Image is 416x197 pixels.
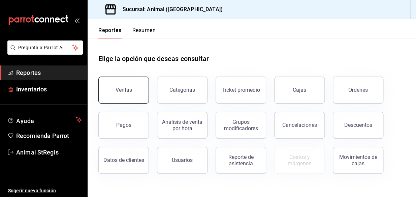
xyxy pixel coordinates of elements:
[220,154,262,167] div: Reporte de asistencia
[157,77,207,104] button: Categorías
[117,5,223,13] h3: Sucursal: Animal ([GEOGRAPHIC_DATA])
[16,69,41,76] font: Reportes
[293,87,306,93] div: Cajas
[16,149,59,156] font: Animal StRegis
[157,112,207,139] button: Análisis de venta por hora
[333,77,383,104] button: Órdenes
[16,116,73,124] span: Ayuda
[216,147,266,174] button: Reporte de asistencia
[8,188,56,193] font: Sugerir nueva función
[98,54,209,64] h1: Elige la opción que deseas consultar
[132,27,156,38] button: Resumen
[16,86,47,93] font: Inventarios
[7,40,83,55] button: Pregunta a Parrot AI
[344,122,372,128] div: Descuentos
[274,147,325,174] button: Contrata inventarios para ver este reporte
[116,122,131,128] div: Pagos
[18,44,72,51] span: Pregunta a Parrot AI
[337,154,379,167] div: Movimientos de cajas
[172,157,193,163] div: Usuarios
[98,27,156,38] div: Pestañas de navegación
[274,112,325,139] button: Cancelaciones
[169,87,195,93] div: Categorías
[222,87,260,93] div: Ticket promedio
[274,77,325,104] button: Cajas
[157,147,207,174] button: Usuarios
[5,49,83,56] a: Pregunta a Parrot AI
[98,77,149,104] button: Ventas
[216,112,266,139] button: Grupos modificadores
[161,119,203,132] div: Análisis de venta por hora
[98,147,149,174] button: Datos de clientes
[74,18,79,23] button: open_drawer_menu
[103,157,144,163] div: Datos de clientes
[16,132,69,139] font: Recomienda Parrot
[348,87,368,93] div: Órdenes
[333,112,383,139] button: Descuentos
[282,122,317,128] div: Cancelaciones
[98,27,122,34] font: Reportes
[279,154,320,167] div: Costos y márgenes
[333,147,383,174] button: Movimientos de cajas
[98,112,149,139] button: Pagos
[216,77,266,104] button: Ticket promedio
[220,119,262,132] div: Grupos modificadores
[116,87,132,93] div: Ventas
